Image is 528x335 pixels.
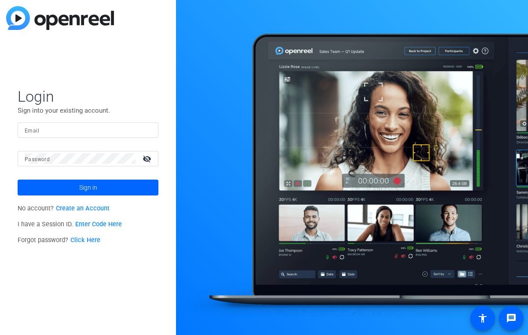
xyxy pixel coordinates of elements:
[18,106,158,115] p: Sign into your existing account.
[56,205,110,212] a: Create an Account
[70,236,100,244] a: Click Here
[25,125,151,135] input: Enter Email Address
[477,313,488,324] mat-icon: accessibility
[18,87,158,106] span: Login
[25,156,50,162] mat-label: Password
[18,205,110,212] span: No account?
[506,313,517,324] mat-icon: message
[25,128,39,134] mat-label: Email
[18,236,100,244] span: Forgot password?
[18,180,158,195] button: Sign in
[18,221,122,228] span: I have a Session ID.
[79,177,97,199] span: Sign in
[75,221,122,228] a: Enter Code Here
[6,6,114,30] img: blue-gradient.svg
[137,152,158,165] mat-icon: visibility_off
